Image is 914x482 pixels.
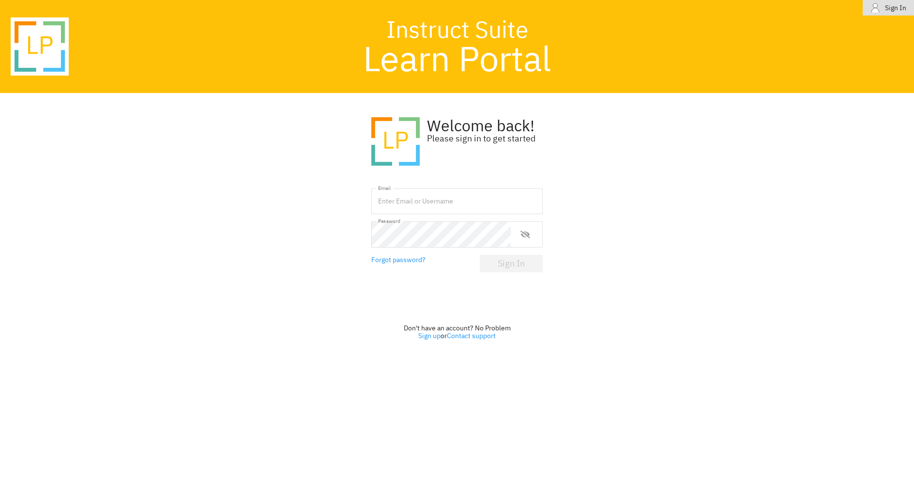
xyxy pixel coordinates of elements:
div: or [371,332,543,340]
a: Forgot password? [371,255,445,272]
div: Instruct Suite [386,17,528,41]
input: Enter Email or Username [371,188,543,215]
a: Sign up [418,331,441,340]
a: Contact support [447,331,496,340]
div: Welcome back! [427,117,535,134]
button: show or hide password [515,224,536,245]
div: Please sign in to get started [427,134,535,143]
div: Don't have an account? No Problem [371,324,543,332]
div: Sign In [885,2,906,14]
div: Learn Portal [363,41,551,76]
